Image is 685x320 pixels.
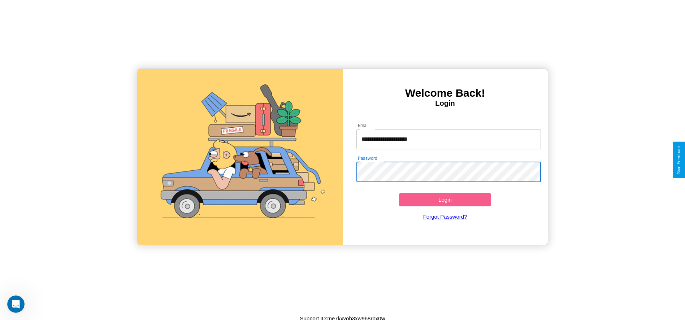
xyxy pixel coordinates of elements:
a: Forgot Password? [353,206,537,227]
img: gif [137,69,342,245]
h4: Login [343,99,548,108]
label: Password [358,155,377,161]
label: Email [358,122,369,128]
iframe: Intercom live chat [7,295,25,313]
h3: Welcome Back! [343,87,548,99]
button: Login [399,193,491,206]
div: Give Feedback [676,145,681,175]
